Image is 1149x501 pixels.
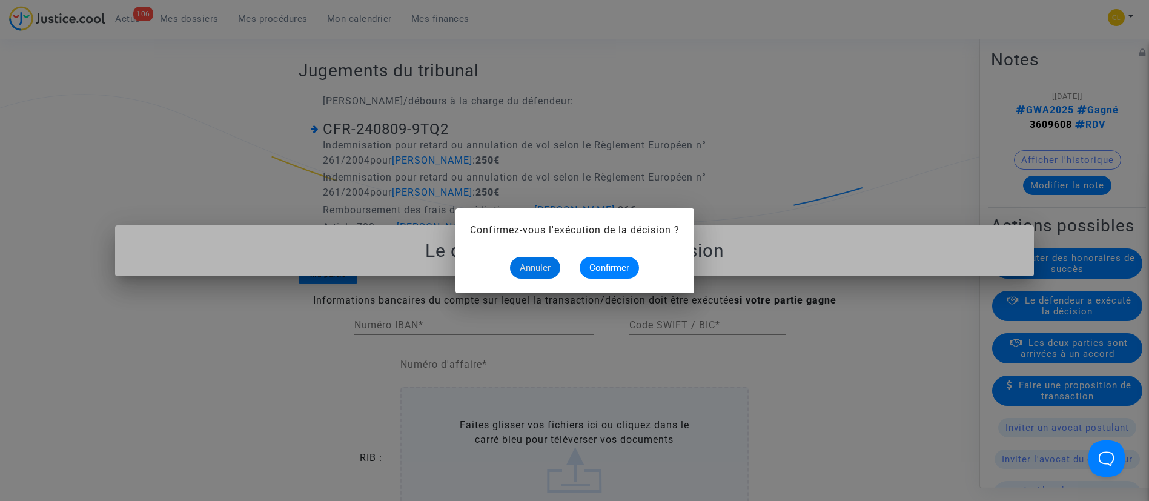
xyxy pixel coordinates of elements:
span: Confirmez-vous l'exécution de la décision ? [470,224,680,236]
span: Confirmer [589,262,629,273]
button: Annuler [510,257,560,279]
span: Annuler [520,262,551,273]
button: Confirmer [580,257,639,279]
iframe: Help Scout Beacon - Open [1088,440,1125,477]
